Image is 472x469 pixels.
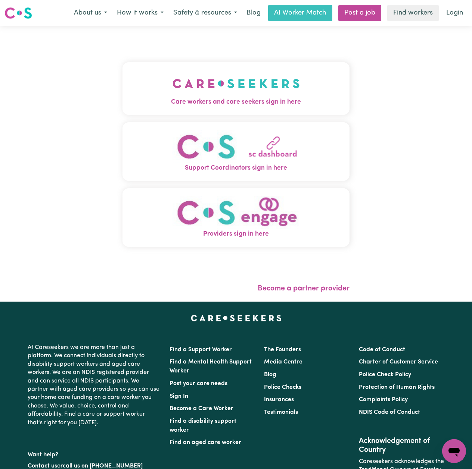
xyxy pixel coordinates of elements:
button: Providers sign in here [122,188,350,247]
h2: Acknowledgement of Country [359,437,444,454]
p: Want help? [28,448,161,459]
a: The Founders [264,347,301,353]
button: Care workers and care seekers sign in here [122,62,350,114]
a: Find workers [387,5,439,21]
a: Code of Conduct [359,347,405,353]
a: Login [442,5,468,21]
a: Insurances [264,397,294,403]
button: How it works [112,5,168,21]
iframe: Button to launch messaging window [442,439,466,463]
span: Support Coordinators sign in here [122,163,350,173]
a: Become a partner provider [258,285,350,292]
a: Post a job [338,5,381,21]
a: Blog [242,5,265,21]
button: Support Coordinators sign in here [122,122,350,181]
p: At Careseekers we are more than just a platform. We connect individuals directly to disability su... [28,340,161,430]
a: Sign In [170,393,188,399]
a: Media Centre [264,359,302,365]
span: Care workers and care seekers sign in here [122,97,350,107]
a: AI Worker Match [268,5,332,21]
a: Find a Mental Health Support Worker [170,359,252,374]
a: call us on [PHONE_NUMBER] [63,463,143,469]
a: Complaints Policy [359,397,408,403]
a: Police Check Policy [359,372,411,378]
a: Find a Support Worker [170,347,232,353]
a: Careseekers home page [191,315,282,321]
a: Testimonials [264,409,298,415]
img: Careseekers logo [4,6,32,20]
a: Find an aged care worker [170,440,241,446]
a: Blog [264,372,276,378]
a: NDIS Code of Conduct [359,409,420,415]
span: Providers sign in here [122,229,350,239]
a: Police Checks [264,384,301,390]
a: Post your care needs [170,381,227,387]
button: About us [69,5,112,21]
a: Careseekers logo [4,4,32,22]
a: Find a disability support worker [170,418,236,433]
a: Charter of Customer Service [359,359,438,365]
a: Protection of Human Rights [359,384,435,390]
a: Become a Care Worker [170,406,233,412]
a: Contact us [28,463,57,469]
button: Safety & resources [168,5,242,21]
